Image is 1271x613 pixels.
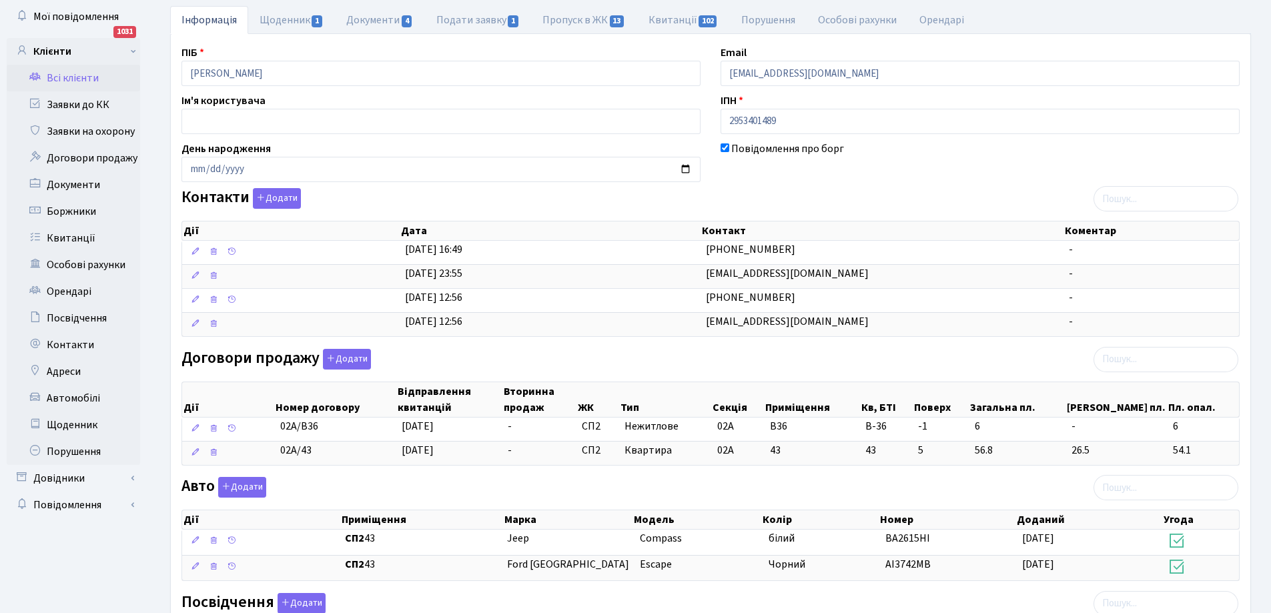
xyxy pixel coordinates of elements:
[181,93,266,109] label: Ім'я користувача
[717,419,734,434] span: 02А
[215,475,266,498] a: Додати
[425,6,531,34] a: Подати заявку
[280,443,312,458] span: 02А/43
[181,349,371,370] label: Договори продажу
[7,65,140,91] a: Всі клієнти
[624,419,707,434] span: Нежитлове
[218,477,266,498] button: Авто
[7,332,140,358] a: Контакти
[1094,475,1238,500] input: Пошук...
[879,510,1015,529] th: Номер
[1173,443,1234,458] span: 54.1
[345,531,497,546] span: 43
[610,15,624,27] span: 13
[975,419,1061,434] span: 6
[280,419,318,434] span: 02А/В36
[402,15,412,27] span: 4
[7,251,140,278] a: Особові рахунки
[503,510,632,529] th: Марка
[253,188,301,209] button: Контакти
[33,9,119,24] span: Мої повідомлення
[770,443,781,458] span: 43
[1162,510,1239,529] th: Угода
[731,141,844,157] label: Повідомлення про борг
[402,419,434,434] span: [DATE]
[182,221,400,240] th: Дії
[7,3,140,30] a: Мої повідомлення1031
[7,385,140,412] a: Автомобілі
[182,382,274,417] th: Дії
[706,314,869,329] span: [EMAIL_ADDRESS][DOMAIN_NAME]
[274,382,396,417] th: Номер договору
[764,382,860,417] th: Приміщення
[885,531,930,546] span: ВА2615НІ
[7,492,140,518] a: Повідомлення
[1022,531,1054,546] span: [DATE]
[1069,266,1073,281] span: -
[640,531,682,546] span: Compass
[865,419,907,434] span: В-36
[637,6,730,34] a: Квитанції
[582,443,614,458] span: СП2
[182,510,340,529] th: Дії
[250,186,301,209] a: Додати
[706,290,795,305] span: [PHONE_NUMBER]
[582,419,614,434] span: СП2
[1015,510,1162,529] th: Доданий
[508,443,512,458] span: -
[632,510,762,529] th: Модель
[7,438,140,465] a: Порушення
[345,557,364,572] b: СП2
[717,443,734,458] span: 02А
[699,15,717,27] span: 102
[405,266,462,281] span: [DATE] 23:55
[7,225,140,251] a: Квитанції
[770,419,787,434] span: В36
[860,382,913,417] th: Кв, БТІ
[969,382,1066,417] th: Загальна пл.
[508,419,512,434] span: -
[402,443,434,458] span: [DATE]
[248,6,335,34] a: Щоденник
[761,510,879,529] th: Колір
[181,45,204,61] label: ПІБ
[908,6,975,34] a: Орендарі
[913,382,969,417] th: Поверх
[1064,221,1239,240] th: Коментар
[576,382,619,417] th: ЖК
[1094,347,1238,372] input: Пошук...
[170,6,248,34] a: Інформація
[711,382,764,417] th: Секція
[345,557,497,572] span: 43
[345,531,364,546] b: СП2
[619,382,711,417] th: Тип
[706,242,795,257] span: [PHONE_NUMBER]
[1066,382,1167,417] th: [PERSON_NAME] пл.
[7,91,140,118] a: Заявки до КК
[730,6,807,34] a: Порушення
[181,477,266,498] label: Авто
[1069,314,1073,329] span: -
[323,349,371,370] button: Договори продажу
[340,510,503,529] th: Приміщення
[320,346,371,370] a: Додати
[624,443,707,458] span: Квартира
[507,557,629,572] span: Ford [GEOGRAPHIC_DATA]
[1167,382,1239,417] th: Пл. опал.
[7,198,140,225] a: Боржники
[721,93,743,109] label: ІПН
[1173,419,1234,434] span: 6
[502,382,576,417] th: Вторинна продаж
[335,6,424,34] a: Документи
[701,221,1064,240] th: Контакт
[312,15,322,27] span: 1
[769,557,805,572] span: Чорний
[1069,290,1073,305] span: -
[865,443,907,458] span: 43
[1094,186,1238,211] input: Пошук...
[769,531,795,546] span: білий
[405,314,462,329] span: [DATE] 12:56
[113,26,136,38] div: 1031
[7,118,140,145] a: Заявки на охорону
[7,465,140,492] a: Довідники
